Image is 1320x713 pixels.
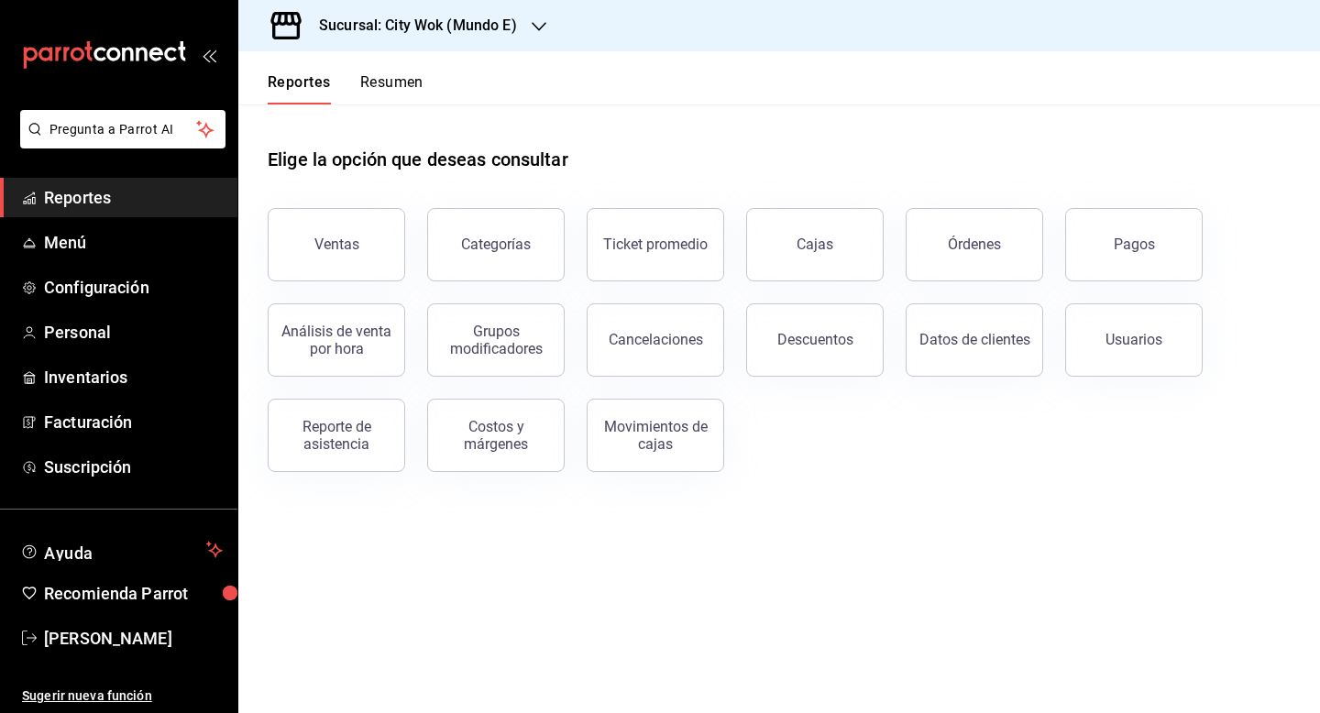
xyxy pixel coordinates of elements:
div: Descuentos [777,331,853,348]
div: Usuarios [1105,331,1162,348]
h3: Sucursal: City Wok (Mundo E) [304,15,517,37]
div: Cancelaciones [609,331,703,348]
h1: Elige la opción que deseas consultar [268,146,568,173]
button: open_drawer_menu [202,48,216,62]
button: Reporte de asistencia [268,399,405,472]
span: [PERSON_NAME] [44,626,223,651]
button: Costos y márgenes [427,399,565,472]
a: Cajas [746,208,884,281]
div: Reporte de asistencia [280,418,393,453]
button: Ticket promedio [587,208,724,281]
button: Órdenes [906,208,1043,281]
span: Personal [44,320,223,345]
button: Análisis de venta por hora [268,303,405,377]
button: Grupos modificadores [427,303,565,377]
div: Costos y márgenes [439,418,553,453]
span: Pregunta a Parrot AI [49,120,197,139]
button: Reportes [268,73,331,104]
button: Usuarios [1065,303,1203,377]
div: navigation tabs [268,73,423,104]
div: Movimientos de cajas [599,418,712,453]
button: Descuentos [746,303,884,377]
button: Pregunta a Parrot AI [20,110,225,148]
div: Cajas [797,234,834,256]
span: Configuración [44,275,223,300]
span: Sugerir nueva función [22,686,223,706]
div: Ticket promedio [603,236,708,253]
div: Ventas [314,236,359,253]
div: Pagos [1114,236,1155,253]
span: Inventarios [44,365,223,389]
span: Facturación [44,410,223,434]
span: Reportes [44,185,223,210]
div: Análisis de venta por hora [280,323,393,357]
span: Ayuda [44,539,199,561]
div: Datos de clientes [919,331,1030,348]
button: Resumen [360,73,423,104]
button: Ventas [268,208,405,281]
a: Pregunta a Parrot AI [13,133,225,152]
button: Cancelaciones [587,303,724,377]
div: Órdenes [948,236,1001,253]
span: Recomienda Parrot [44,581,223,606]
div: Categorías [461,236,531,253]
button: Movimientos de cajas [587,399,724,472]
button: Pagos [1065,208,1203,281]
span: Menú [44,230,223,255]
div: Grupos modificadores [439,323,553,357]
button: Datos de clientes [906,303,1043,377]
button: Categorías [427,208,565,281]
span: Suscripción [44,455,223,479]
